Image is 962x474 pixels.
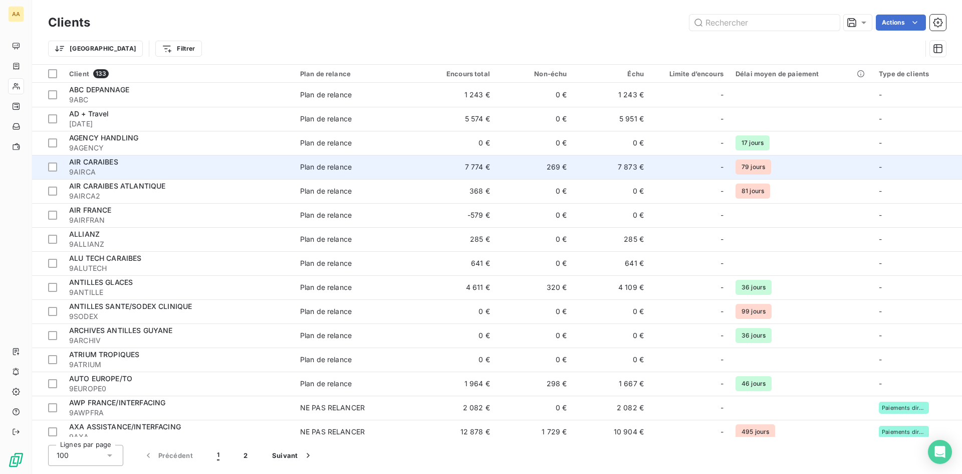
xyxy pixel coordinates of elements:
[69,384,288,394] span: 9EUROPE0
[720,114,724,124] span: -
[300,138,352,148] div: Plan de relance
[69,133,138,142] span: AGENCY HANDLING
[419,155,496,179] td: 7 774 €
[8,6,24,22] div: AA
[720,138,724,148] span: -
[879,70,956,78] div: Type de clients
[720,234,724,244] span: -
[879,90,882,99] span: -
[720,258,724,268] span: -
[496,83,573,107] td: 0 €
[69,143,288,153] span: 9AGENCY
[300,427,365,437] div: NE PAS RELANCER
[573,107,650,131] td: 5 951 €
[573,227,650,251] td: 285 €
[579,70,644,78] div: Échu
[736,304,772,319] span: 99 jours
[496,179,573,203] td: 0 €
[736,184,770,199] span: 81 jours
[573,372,650,396] td: 1 667 €
[882,429,926,435] span: Paiements direct via Interfacing
[300,258,352,268] div: Plan de relance
[573,348,650,372] td: 0 €
[48,41,143,57] button: [GEOGRAPHIC_DATA]
[69,215,288,225] span: 9AIRFRAN
[300,355,352,365] div: Plan de relance
[879,379,882,388] span: -
[496,227,573,251] td: 0 €
[720,331,724,341] span: -
[69,85,129,94] span: ABC DEPANNAGE
[573,83,650,107] td: 1 243 €
[300,234,352,244] div: Plan de relance
[879,211,882,219] span: -
[300,70,413,78] div: Plan de relance
[573,131,650,155] td: 0 €
[502,70,567,78] div: Non-échu
[879,138,882,147] span: -
[419,179,496,203] td: 368 €
[419,396,496,420] td: 2 082 €
[496,251,573,275] td: 0 €
[155,41,201,57] button: Filtrer
[69,408,288,418] span: 9AWPFRA
[93,69,109,78] span: 133
[720,379,724,389] span: -
[69,287,288,297] span: 9ANTILLE
[69,350,139,359] span: ATRIUM TROPIQUES
[69,360,288,370] span: 9ATRIUM
[879,259,882,267] span: -
[300,210,352,220] div: Plan de relance
[496,203,573,227] td: 0 €
[300,162,352,172] div: Plan de relance
[720,403,724,413] span: -
[720,355,724,365] span: -
[69,302,192,310] span: ANTILLES SANTE/SODEX CLINIQUE
[419,83,496,107] td: 1 243 €
[573,396,650,420] td: 2 082 €
[496,131,573,155] td: 0 €
[69,263,288,273] span: 9ALUTECH
[69,254,142,262] span: ALU TECH CARAIBES
[736,424,775,439] span: 495 jours
[879,355,882,364] span: -
[69,182,165,190] span: AIR CARAIBES ATLANTIQUE
[720,186,724,196] span: -
[425,70,490,78] div: Encours total
[419,131,496,155] td: 0 €
[69,311,288,322] span: 9SODEX
[69,326,173,335] span: ARCHIVES ANTILLES GUYANE
[573,155,650,179] td: 7 873 €
[260,445,325,466] button: Suivant
[573,251,650,275] td: 641 €
[573,420,650,444] td: 10 904 €
[736,135,770,150] span: 17 jours
[573,203,650,227] td: 0 €
[496,396,573,420] td: 0 €
[69,422,181,431] span: AXA ASSISTANCE/INTERFACING
[57,450,69,460] span: 100
[496,155,573,179] td: 269 €
[300,186,352,196] div: Plan de relance
[419,203,496,227] td: -579 €
[573,275,650,299] td: 4 109 €
[736,328,772,343] span: 36 jours
[720,306,724,317] span: -
[69,191,288,201] span: 9AIRCA2
[231,445,260,466] button: 2
[48,14,90,32] h3: Clients
[69,70,89,78] span: Client
[217,450,219,460] span: 1
[69,109,109,118] span: AD + Travel
[882,405,926,411] span: Paiements direct via Interfacing
[300,282,352,292] div: Plan de relance
[879,163,882,171] span: -
[496,348,573,372] td: 0 €
[689,15,840,31] input: Rechercher
[419,227,496,251] td: 285 €
[300,403,365,413] div: NE PAS RELANCER
[419,372,496,396] td: 1 964 €
[69,432,288,442] span: 9AXA
[69,230,100,238] span: ALLIANZ
[69,157,118,166] span: AIR CARAIBES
